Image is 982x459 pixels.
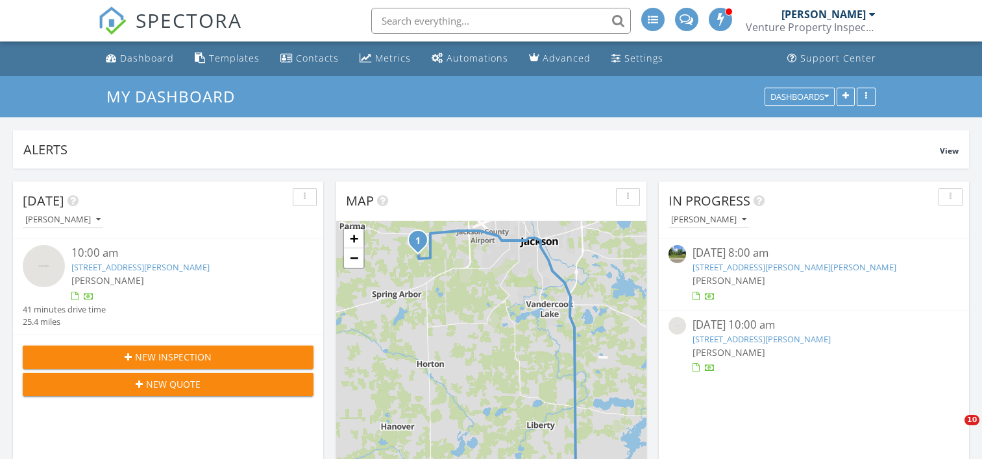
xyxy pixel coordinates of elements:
div: Templates [209,52,260,64]
a: [STREET_ADDRESS][PERSON_NAME] [693,333,831,345]
button: [PERSON_NAME] [23,211,103,229]
div: Dashboard [120,52,174,64]
span: New Inspection [135,350,212,364]
span: [DATE] [23,192,64,209]
span: [PERSON_NAME] [693,274,765,287]
iframe: Intercom live chat [938,415,969,446]
button: New Inspection [23,346,313,369]
div: [DATE] 8:00 am [693,245,935,261]
div: [PERSON_NAME] [781,8,866,21]
a: My Dashboard [106,86,246,107]
a: Dashboard [101,47,179,71]
div: Advanced [543,52,591,64]
span: 10 [964,415,979,425]
a: Zoom out [344,248,363,268]
div: Automations [447,52,508,64]
a: [DATE] 10:00 am [STREET_ADDRESS][PERSON_NAME] [PERSON_NAME] [669,317,959,375]
img: The Best Home Inspection Software - Spectora [98,6,127,35]
a: SPECTORA [98,18,242,45]
span: [PERSON_NAME] [693,346,765,359]
button: Dashboards [765,88,835,106]
div: Settings [624,52,663,64]
a: Settings [606,47,669,71]
a: Automations (Advanced) [426,47,513,71]
div: Contacts [296,52,339,64]
span: [PERSON_NAME] [71,274,144,287]
a: [STREET_ADDRESS][PERSON_NAME][PERSON_NAME] [693,261,896,273]
div: Alerts [23,141,940,158]
span: SPECTORA [136,6,242,34]
div: Support Center [800,52,876,64]
span: In Progress [669,192,750,209]
div: [DATE] 10:00 am [693,317,935,333]
div: 10:00 am [71,245,289,261]
a: Contacts [275,47,344,71]
div: Metrics [375,52,411,64]
a: [STREET_ADDRESS][PERSON_NAME] [71,261,210,273]
img: streetview [23,245,65,287]
div: Venture Property Inspections, LLC [746,21,876,34]
a: 10:00 am [STREET_ADDRESS][PERSON_NAME] [PERSON_NAME] 41 minutes drive time 25.4 miles [23,245,313,328]
a: Support Center [782,47,881,71]
span: Map [346,192,374,209]
span: New Quote [146,377,201,391]
button: [PERSON_NAME] [669,211,749,229]
div: [PERSON_NAME] [25,215,101,224]
img: streetview [669,245,686,263]
div: [PERSON_NAME] [671,215,746,224]
a: Metrics [354,47,416,71]
span: View [940,145,959,156]
i: 1 [415,237,421,246]
img: streetview [669,317,686,335]
a: Templates [190,47,265,71]
a: Advanced [524,47,596,71]
div: 41 minutes drive time [23,303,106,316]
div: 25.4 miles [23,316,106,328]
a: Zoom in [344,229,363,248]
div: Dashboards [770,92,829,101]
a: [DATE] 8:00 am [STREET_ADDRESS][PERSON_NAME][PERSON_NAME] [PERSON_NAME] [669,245,959,303]
button: New Quote [23,373,313,396]
input: Search everything... [371,8,631,34]
div: 6460 McCain Rd, Spring Arbor, MI 49283 [418,240,426,248]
